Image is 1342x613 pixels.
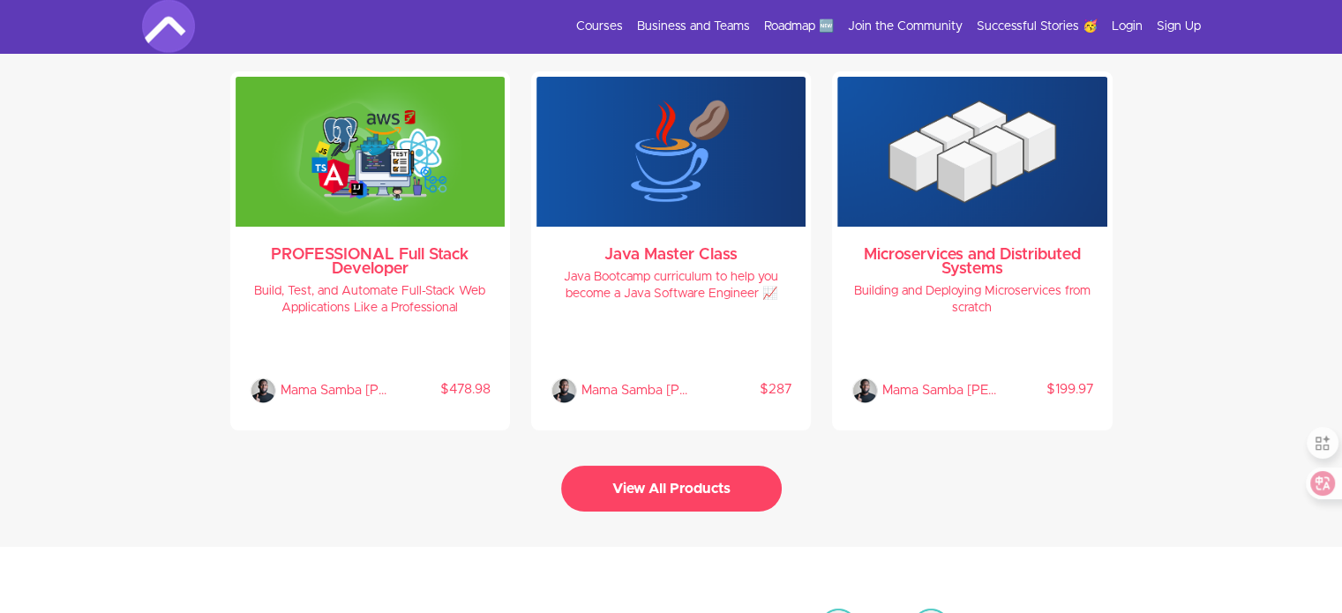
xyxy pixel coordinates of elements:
[236,77,505,227] img: WPzdydpSLWzi0DE2vtpQ_full-stack-professional.png
[1112,18,1143,35] a: Login
[837,77,1106,227] img: TihXErSBeUGYhRLXbhsQ_microservices.png
[695,381,791,399] p: $287
[551,248,791,262] h3: Java Master Class
[536,77,806,425] a: Java Master Class Java Bootcamp curriculum to help you become a Java Software Engineer 📈 Mama Sam...
[848,18,963,35] a: Join the Community
[250,283,491,317] h4: Build, Test, and Automate Full-Stack Web Applications Like a Professional
[764,18,834,35] a: Roadmap 🆕
[837,77,1106,425] a: Microservices and Distributed Systems Building and Deploying Microservices from scratch Mama Samb...
[551,378,577,404] img: Mama Samba Braima Nelson
[851,283,1092,317] h4: Building and Deploying Microservices from scratch
[581,378,695,404] p: Mama Samba Braima Nelson
[851,378,878,404] img: Mama Samba Braima Nelson
[1157,18,1201,35] a: Sign Up
[250,248,491,276] h3: PROFESSIONAL Full Stack Developer
[996,381,1092,399] p: $199.97
[394,381,491,399] p: $478.98
[977,18,1098,35] a: Successful Stories 🥳
[561,486,782,495] a: View All Products
[882,378,996,404] p: Mama Samba Braima Nelson
[551,269,791,303] h4: Java Bootcamp curriculum to help you become a Java Software Engineer 📈
[236,77,505,425] a: PROFESSIONAL Full Stack Developer Build, Test, and Automate Full-Stack Web Applications Like a Pr...
[561,466,782,512] button: View All Products
[281,378,394,404] p: Mama Samba Braima Nelson
[250,378,276,404] img: Mama Samba Braima Nelson
[851,248,1092,276] h3: Microservices and Distributed Systems
[637,18,750,35] a: Business and Teams
[576,18,623,35] a: Courses
[536,77,806,227] img: KxJrDWUAT7eboSIIw62Q_java-master-class.png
